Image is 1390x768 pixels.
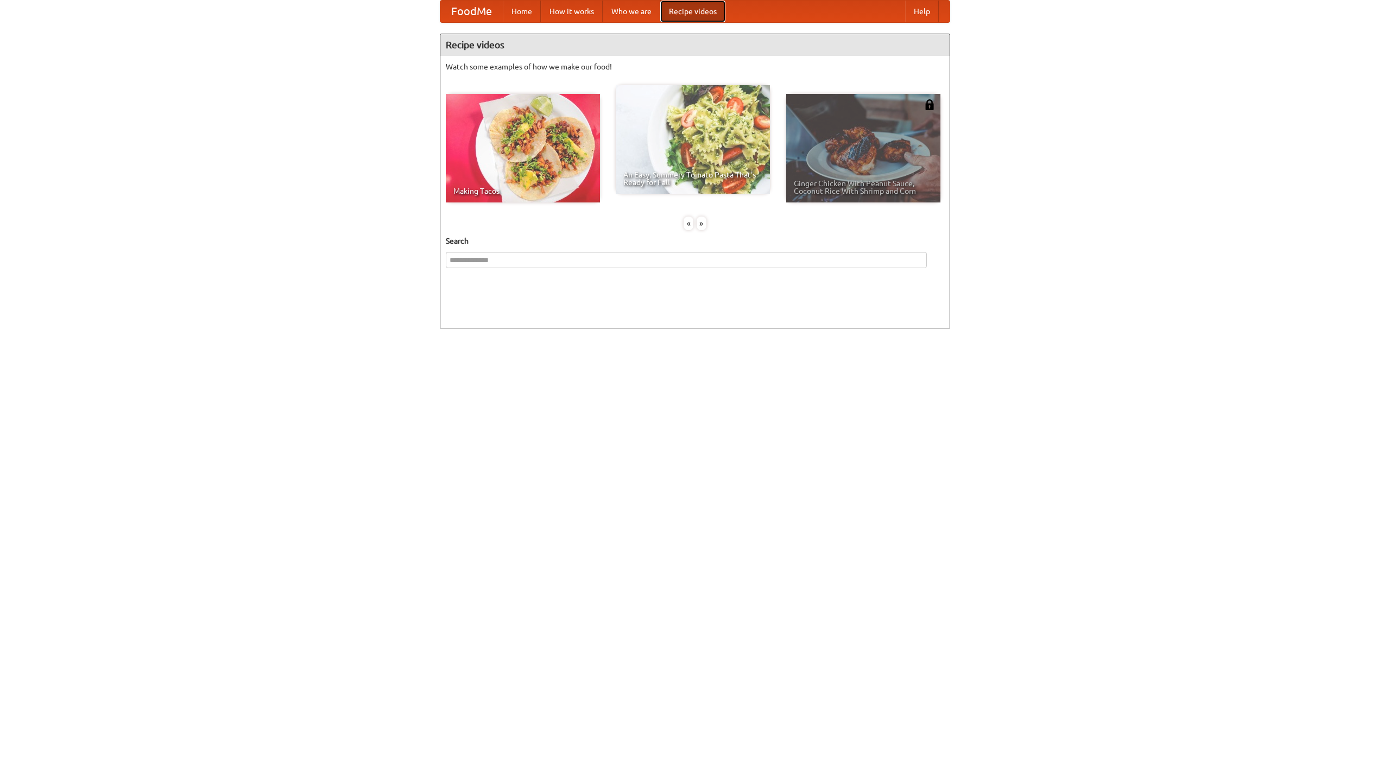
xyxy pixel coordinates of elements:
div: « [684,217,693,230]
a: Who we are [603,1,660,22]
a: Home [503,1,541,22]
a: Recipe videos [660,1,725,22]
a: FoodMe [440,1,503,22]
h5: Search [446,236,944,246]
span: Making Tacos [453,187,592,195]
a: An Easy, Summery Tomato Pasta That's Ready for Fall [616,85,770,194]
a: Help [905,1,939,22]
h4: Recipe videos [440,34,950,56]
a: How it works [541,1,603,22]
img: 483408.png [924,99,935,110]
p: Watch some examples of how we make our food! [446,61,944,72]
div: » [697,217,706,230]
span: An Easy, Summery Tomato Pasta That's Ready for Fall [623,171,762,186]
a: Making Tacos [446,94,600,202]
